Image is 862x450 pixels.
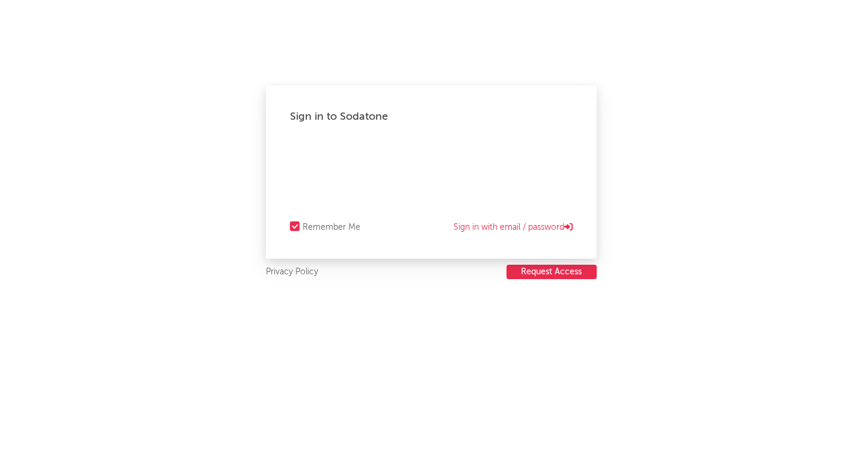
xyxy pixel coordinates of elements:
div: Sign in to Sodatone [290,109,573,124]
a: Request Access [506,265,597,280]
a: Sign in with email / password [454,220,573,235]
button: Request Access [506,265,597,279]
div: Remember Me [303,220,360,235]
a: Privacy Policy [266,265,318,280]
